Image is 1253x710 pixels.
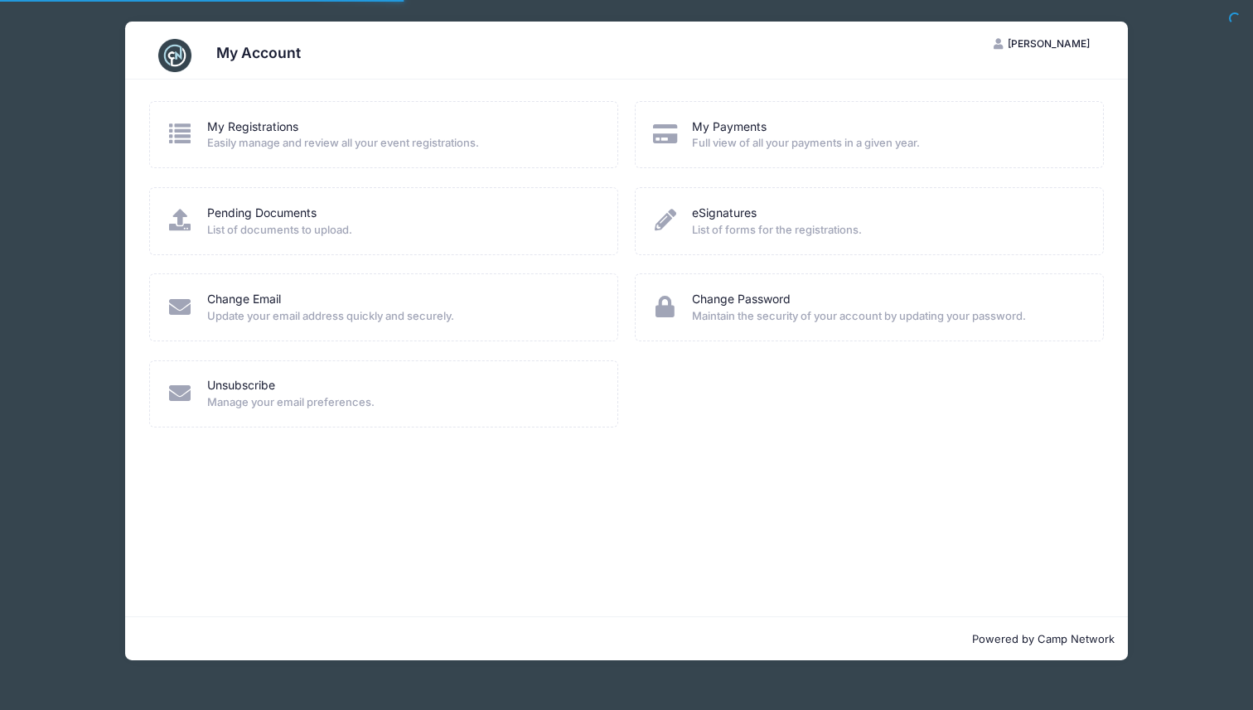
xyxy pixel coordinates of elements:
a: eSignatures [692,205,757,222]
h3: My Account [216,44,301,61]
img: CampNetwork [158,39,191,72]
span: Manage your email preferences. [207,394,597,411]
a: My Registrations [207,118,298,136]
span: Full view of all your payments in a given year. [692,135,1081,152]
a: Change Email [207,291,281,308]
a: Pending Documents [207,205,317,222]
a: Unsubscribe [207,377,275,394]
span: List of documents to upload. [207,222,597,239]
button: [PERSON_NAME] [980,30,1104,58]
span: [PERSON_NAME] [1008,37,1090,50]
p: Powered by Camp Network [138,631,1115,648]
span: List of forms for the registrations. [692,222,1081,239]
span: Maintain the security of your account by updating your password. [692,308,1081,325]
a: Change Password [692,291,791,308]
a: My Payments [692,118,767,136]
span: Update your email address quickly and securely. [207,308,597,325]
span: Easily manage and review all your event registrations. [207,135,597,152]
